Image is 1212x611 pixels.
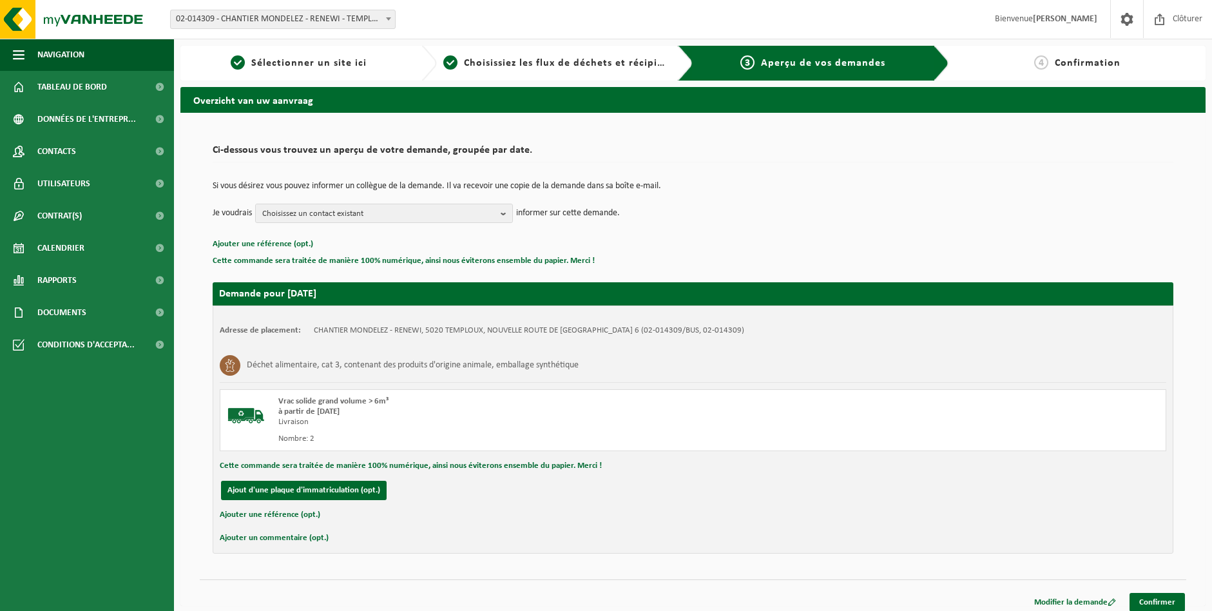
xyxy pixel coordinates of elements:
span: 1 [231,55,245,70]
span: Choisissez un contact existant [262,204,495,224]
td: CHANTIER MONDELEZ - RENEWI, 5020 TEMPLOUX, NOUVELLE ROUTE DE [GEOGRAPHIC_DATA] 6 (02-014309/BUS, ... [314,325,744,336]
span: Rapports [37,264,77,296]
p: Je voudrais [213,204,252,223]
span: Documents [37,296,86,329]
a: 2Choisissiez les flux de déchets et récipients [443,55,668,71]
span: Vrac solide grand volume > 6m³ [278,397,389,405]
strong: à partir de [DATE] [278,407,340,416]
strong: Demande pour [DATE] [219,289,316,299]
span: Conditions d'accepta... [37,329,135,361]
span: 3 [740,55,755,70]
button: Ajouter une référence (opt.) [220,507,320,523]
strong: [PERSON_NAME] [1033,14,1097,24]
span: 2 [443,55,457,70]
span: Contacts [37,135,76,168]
p: informer sur cette demande. [516,204,620,223]
span: Confirmation [1055,58,1121,68]
span: 4 [1034,55,1048,70]
a: 1Sélectionner un site ici [187,55,411,71]
button: Cette commande sera traitée de manière 100% numérique, ainsi nous éviterons ensemble du papier. M... [220,458,602,474]
span: Tableau de bord [37,71,107,103]
p: Si vous désirez vous pouvez informer un collègue de la demande. Il va recevoir une copie de la de... [213,182,1173,191]
img: BL-SO-LV.png [227,396,265,435]
h2: Overzicht van uw aanvraag [180,87,1206,112]
span: Contrat(s) [37,200,82,232]
span: 02-014309 - CHANTIER MONDELEZ - RENEWI - TEMPLOUX [171,10,395,28]
button: Ajouter une référence (opt.) [213,236,313,253]
h2: Ci-dessous vous trouvez un aperçu de votre demande, groupée par date. [213,145,1173,162]
span: Choisissiez les flux de déchets et récipients [464,58,678,68]
span: Sélectionner un site ici [251,58,367,68]
button: Choisissez un contact existant [255,204,513,223]
button: Cette commande sera traitée de manière 100% numérique, ainsi nous éviterons ensemble du papier. M... [213,253,595,269]
span: Navigation [37,39,84,71]
h3: Déchet alimentaire, cat 3, contenant des produits d'origine animale, emballage synthétique [247,355,579,376]
span: Utilisateurs [37,168,90,200]
button: Ajouter un commentaire (opt.) [220,530,329,547]
button: Ajout d'une plaque d'immatriculation (opt.) [221,481,387,500]
div: Nombre: 2 [278,434,745,444]
span: Données de l'entrepr... [37,103,136,135]
span: Aperçu de vos demandes [761,58,885,68]
div: Livraison [278,417,745,427]
span: Calendrier [37,232,84,264]
strong: Adresse de placement: [220,326,301,335]
span: 02-014309 - CHANTIER MONDELEZ - RENEWI - TEMPLOUX [170,10,396,29]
